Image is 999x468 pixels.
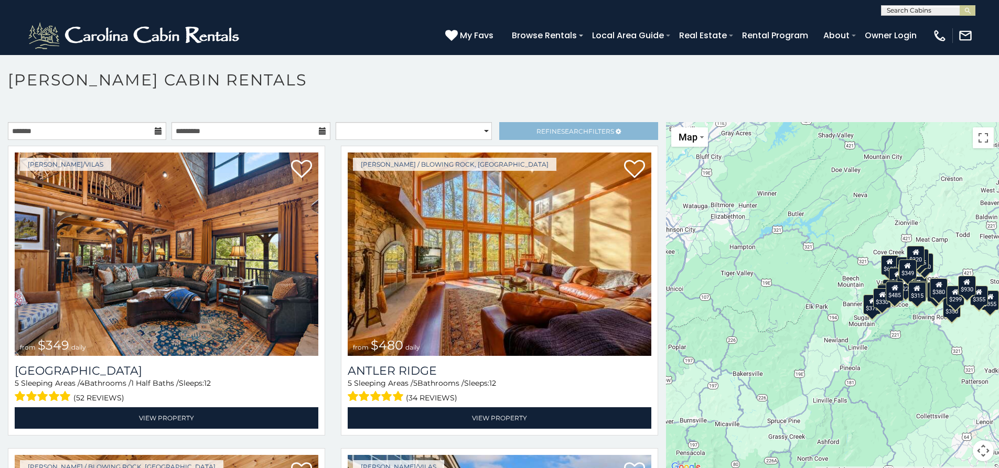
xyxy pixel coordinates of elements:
img: phone-regular-white.png [932,28,947,43]
div: $480 [909,281,927,301]
a: My Favs [445,29,496,42]
span: (52 reviews) [73,391,124,405]
a: Antler Ridge from $480 daily [348,153,651,356]
span: 5 [413,378,417,388]
div: $320 [907,245,925,265]
div: $695 [928,281,946,301]
span: (34 reviews) [406,391,457,405]
button: Toggle fullscreen view [973,127,994,148]
span: 5 [15,378,19,388]
span: daily [71,343,86,351]
div: $380 [930,278,948,298]
a: View Property [15,407,318,429]
div: $330 [874,288,891,308]
span: Map [679,132,697,143]
span: Refine Filters [536,127,614,135]
span: 4 [80,378,84,388]
span: 5 [348,378,352,388]
button: Map camera controls [973,440,994,461]
a: Rental Program [737,26,813,45]
span: $480 [371,338,403,353]
div: $299 [947,286,964,306]
span: 1 Half Baths / [131,378,179,388]
img: mail-regular-white.png [958,28,973,43]
div: $350 [943,297,961,317]
div: $255 [911,249,929,269]
div: $565 [896,257,914,277]
div: $315 [908,281,926,301]
span: from [353,343,369,351]
div: $930 [958,275,976,295]
span: Search [561,127,588,135]
img: Diamond Creek Lodge [15,153,318,356]
div: Sleeping Areas / Bathrooms / Sleeps: [348,378,651,405]
div: $355 [970,285,988,305]
div: $635 [881,255,899,275]
a: Antler Ridge [348,364,651,378]
a: [PERSON_NAME]/Vilas [20,158,111,171]
div: $375 [864,295,882,314]
a: Local Area Guide [587,26,669,45]
a: About [818,26,855,45]
a: Owner Login [860,26,922,45]
div: $410 [889,268,907,288]
a: RefineSearchFilters [499,122,658,140]
div: $349 [899,259,917,279]
a: [GEOGRAPHIC_DATA] [15,364,318,378]
button: Change map style [671,127,708,147]
div: $395 [887,279,905,299]
a: Add to favorites [624,159,645,181]
a: Browse Rentals [507,26,582,45]
img: White-1-2.png [26,20,244,51]
div: $395 [909,276,927,296]
span: from [20,343,36,351]
div: Sleeping Areas / Bathrooms / Sleeps: [15,378,318,405]
span: 12 [489,378,496,388]
a: View Property [348,407,651,429]
a: Diamond Creek Lodge from $349 daily [15,153,318,356]
img: Antler Ridge [348,153,651,356]
span: 12 [204,378,211,388]
div: $250 [916,253,934,273]
span: $349 [38,338,69,353]
span: My Favs [460,29,493,42]
h3: Diamond Creek Lodge [15,364,318,378]
a: Real Estate [674,26,732,45]
div: $485 [886,281,904,301]
span: daily [405,343,420,351]
a: [PERSON_NAME] / Blowing Rock, [GEOGRAPHIC_DATA] [353,158,556,171]
a: Add to favorites [291,159,312,181]
div: $225 [897,275,915,295]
